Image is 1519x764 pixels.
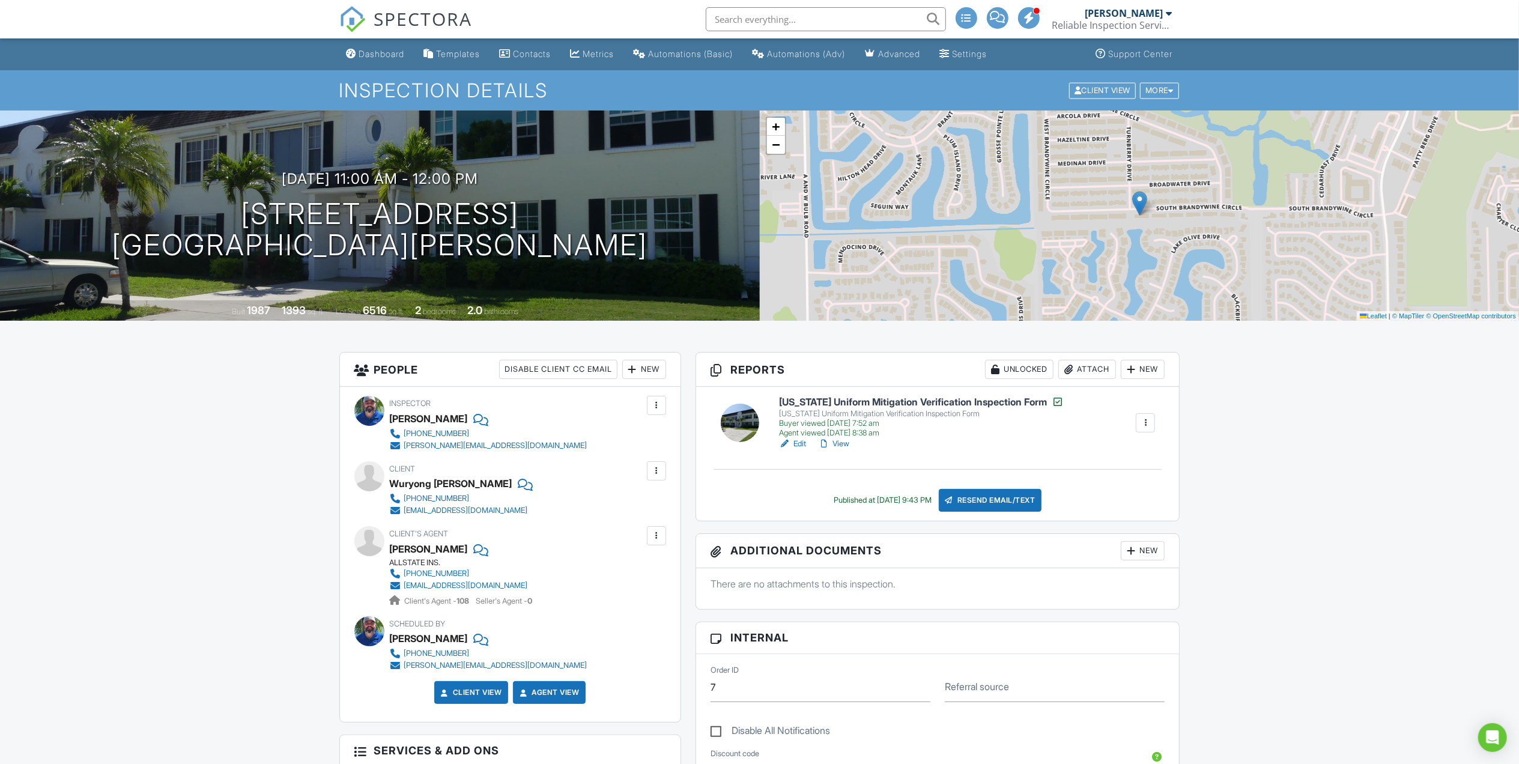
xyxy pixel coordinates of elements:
div: [PERSON_NAME] [1085,7,1163,19]
a: Metrics [566,43,619,65]
div: Agent viewed [DATE] 8:38 am [779,428,1064,438]
label: Order ID [711,665,739,676]
a: © MapTiler [1392,312,1425,320]
div: Reliable Inspection Services, LLC. [1052,19,1172,31]
div: 1393 [282,304,306,317]
span: sq.ft. [389,307,404,316]
a: Automations (Advanced) [748,43,850,65]
a: Templates [419,43,485,65]
a: Support Center [1091,43,1178,65]
div: Templates [437,49,481,59]
div: [PERSON_NAME] [390,410,468,428]
span: + [772,119,780,134]
a: Leaflet [1360,312,1387,320]
div: New [1121,360,1165,379]
a: Zoom in [767,118,785,136]
div: New [1121,541,1165,560]
div: [EMAIL_ADDRESS][DOMAIN_NAME] [404,581,528,590]
a: SPECTORA [339,16,473,41]
a: [PHONE_NUMBER] [390,568,528,580]
label: Referral source [945,680,1009,693]
a: [PERSON_NAME][EMAIL_ADDRESS][DOMAIN_NAME] [390,440,587,452]
a: Settings [935,43,992,65]
a: [PHONE_NUMBER] [390,493,528,505]
p: There are no attachments to this inspection. [711,577,1165,590]
div: Attach [1058,360,1116,379]
div: Open Intercom Messenger [1478,723,1507,752]
a: Client View [438,687,502,699]
h3: Additional Documents [696,534,1180,568]
div: New [622,360,666,379]
h3: Reports [696,353,1180,387]
div: 6516 [363,304,387,317]
div: Resend Email/Text [939,489,1042,512]
span: Seller's Agent - [476,596,533,605]
h1: [STREET_ADDRESS] [GEOGRAPHIC_DATA][PERSON_NAME] [112,198,647,262]
h3: Internal [696,622,1180,653]
span: bedrooms [423,307,456,316]
input: Search everything... [706,7,946,31]
a: Automations (Basic) [629,43,738,65]
span: SPECTORA [374,6,473,31]
div: Automations (Basic) [649,49,733,59]
a: [EMAIL_ADDRESS][DOMAIN_NAME] [390,505,528,517]
a: © OpenStreetMap contributors [1427,312,1516,320]
div: Unlocked [985,360,1054,379]
div: ALLSTATE INS. [390,558,538,568]
span: sq. ft. [308,307,324,316]
label: Discount code [711,748,759,759]
a: [PHONE_NUMBER] [390,428,587,440]
a: [EMAIL_ADDRESS][DOMAIN_NAME] [390,580,528,592]
strong: 108 [457,596,470,605]
a: Advanced [860,43,926,65]
a: Client View [1068,85,1139,94]
a: Contacts [495,43,556,65]
div: [US_STATE] Uniform Mitigation Verification Inspection Form [779,409,1064,419]
div: Metrics [583,49,614,59]
div: Wuryong [PERSON_NAME] [390,474,512,493]
div: [PERSON_NAME][EMAIL_ADDRESS][DOMAIN_NAME] [404,661,587,670]
div: [PERSON_NAME] [390,629,468,647]
div: Disable Client CC Email [499,360,617,379]
a: [PHONE_NUMBER] [390,647,587,659]
div: Client View [1069,82,1136,99]
a: View [818,438,849,450]
div: 2.0 [467,304,482,317]
label: Disable All Notifications [711,725,830,740]
div: [PHONE_NUMBER] [404,649,470,658]
span: Client [390,464,416,473]
a: [PERSON_NAME] [390,540,468,558]
span: bathrooms [484,307,518,316]
div: 2 [415,304,421,317]
a: Edit [779,438,806,450]
div: [EMAIL_ADDRESS][DOMAIN_NAME] [404,506,528,515]
h3: People [340,353,681,387]
img: The Best Home Inspection Software - Spectora [339,6,366,32]
div: Published at [DATE] 9:43 PM [834,496,932,505]
div: [PERSON_NAME][EMAIL_ADDRESS][DOMAIN_NAME] [404,441,587,450]
div: Automations (Adv) [768,49,846,59]
span: Client's Agent - [405,596,471,605]
span: − [772,137,780,152]
h3: [DATE] 11:00 am - 12:00 pm [282,171,478,187]
div: 1987 [247,304,270,317]
div: [PHONE_NUMBER] [404,429,470,438]
div: Advanced [879,49,921,59]
a: [US_STATE] Uniform Mitigation Verification Inspection Form [US_STATE] Uniform Mitigation Verifica... [779,396,1064,438]
div: Buyer viewed [DATE] 7:52 am [779,419,1064,428]
span: Lot Size [336,307,361,316]
a: [PERSON_NAME][EMAIL_ADDRESS][DOMAIN_NAME] [390,659,587,672]
h1: Inspection Details [339,80,1180,101]
div: [PHONE_NUMBER] [404,569,470,578]
span: Scheduled By [390,619,446,628]
img: Marker [1132,191,1147,216]
a: Agent View [517,687,579,699]
div: More [1140,82,1179,99]
div: Contacts [514,49,551,59]
div: [PHONE_NUMBER] [404,494,470,503]
span: | [1389,312,1390,320]
span: Client's Agent [390,529,449,538]
a: Dashboard [342,43,410,65]
h6: [US_STATE] Uniform Mitigation Verification Inspection Form [779,396,1064,408]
